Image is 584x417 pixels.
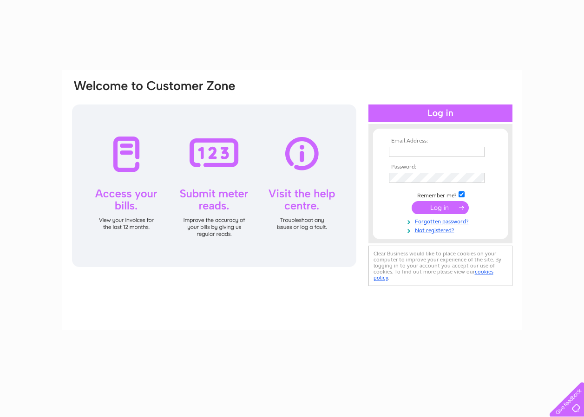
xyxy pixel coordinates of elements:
[387,190,494,199] td: Remember me?
[368,246,512,286] div: Clear Business would like to place cookies on your computer to improve your experience of the sit...
[389,216,494,225] a: Forgotten password?
[389,225,494,234] a: Not registered?
[374,268,493,281] a: cookies policy
[387,164,494,170] th: Password:
[387,138,494,144] th: Email Address:
[412,201,469,214] input: Submit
